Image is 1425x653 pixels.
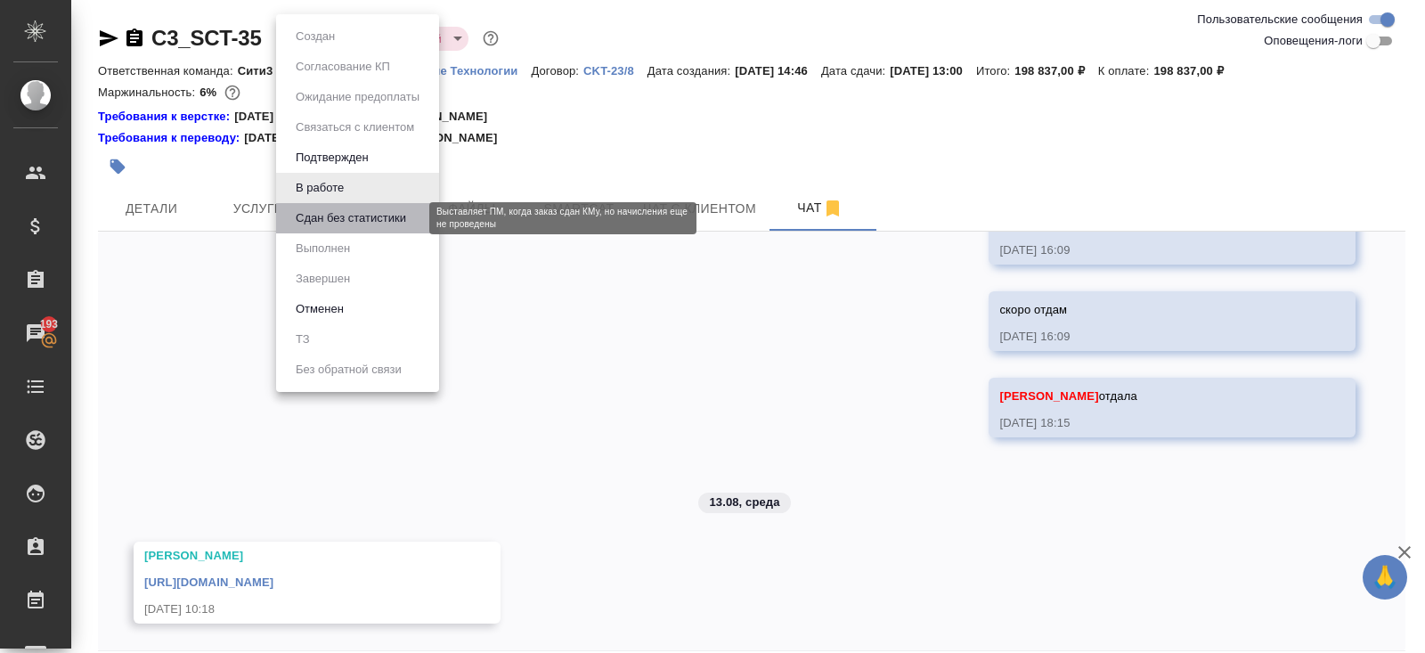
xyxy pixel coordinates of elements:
[290,87,425,107] button: Ожидание предоплаты
[290,239,355,258] button: Выполнен
[290,57,395,77] button: Согласование КП
[290,118,419,137] button: Связаться с клиентом
[290,360,407,380] button: Без обратной связи
[290,330,315,349] button: ТЗ
[290,208,411,228] button: Сдан без статистики
[290,269,355,289] button: Завершен
[290,148,374,167] button: Подтвержден
[290,27,340,46] button: Создан
[290,299,349,319] button: Отменен
[290,178,349,198] button: В работе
